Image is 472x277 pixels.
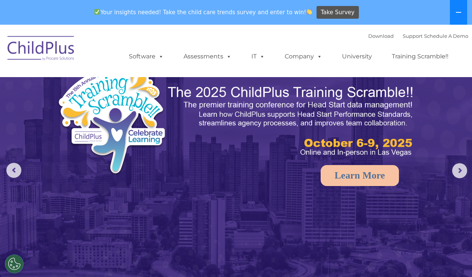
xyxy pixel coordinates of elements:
[104,49,127,55] span: Last name
[121,49,171,64] a: Software
[424,33,468,39] a: Schedule A Demo
[91,5,315,19] span: Your insights needed! Take the child care trends survey and enter to win!
[317,6,359,19] a: Take Survey
[321,165,399,186] a: Learn More
[368,33,394,39] a: Download
[94,9,100,15] img: ✅
[335,49,379,64] a: University
[5,255,24,273] button: Cookies Settings
[306,9,312,15] img: 👏
[4,31,79,68] img: ChildPlus by Procare Solutions
[403,33,423,39] a: Support
[368,33,468,39] font: |
[384,49,456,64] a: Training Scramble!!
[104,80,136,86] span: Phone number
[277,49,330,64] a: Company
[321,6,354,19] span: Take Survey
[244,49,272,64] a: IT
[176,49,239,64] a: Assessments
